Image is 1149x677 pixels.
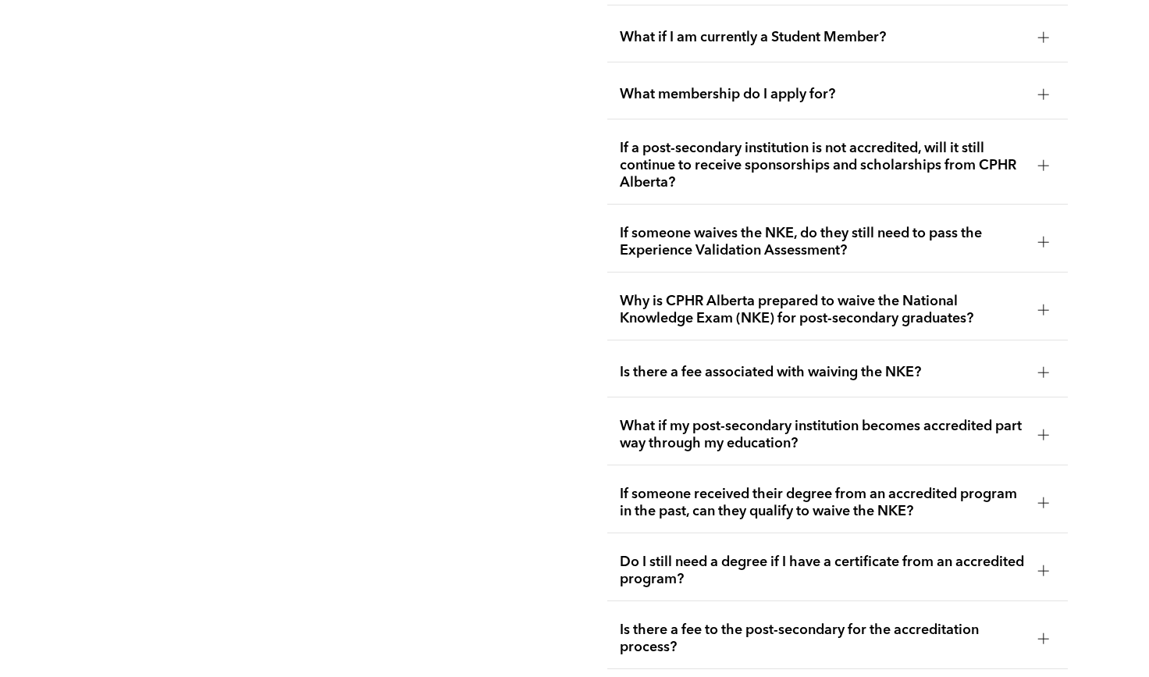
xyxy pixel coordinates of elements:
span: What if I am currently a Student Member? [620,29,1026,46]
span: Is there a fee associated with waiving the NKE? [620,364,1026,381]
span: Do I still need a degree if I have a certificate from an accredited program? [620,554,1026,588]
span: What if my post-secondary institution becomes accredited part way through my education? [620,418,1026,452]
span: Is there a fee to the post-secondary for the accreditation process? [620,622,1026,656]
span: If someone received their degree from an accredited program in the past, can they qualify to waiv... [620,486,1026,520]
span: If someone waives the NKE, do they still need to pass the Experience Validation Assessment? [620,225,1026,259]
span: What membership do I apply for? [620,86,1026,103]
span: Why is CPHR Alberta prepared to waive the National Knowledge Exam (NKE) for post-secondary gradua... [620,293,1026,327]
span: If a post-secondary institution is not accredited, will it still continue to receive sponsorships... [620,140,1026,191]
